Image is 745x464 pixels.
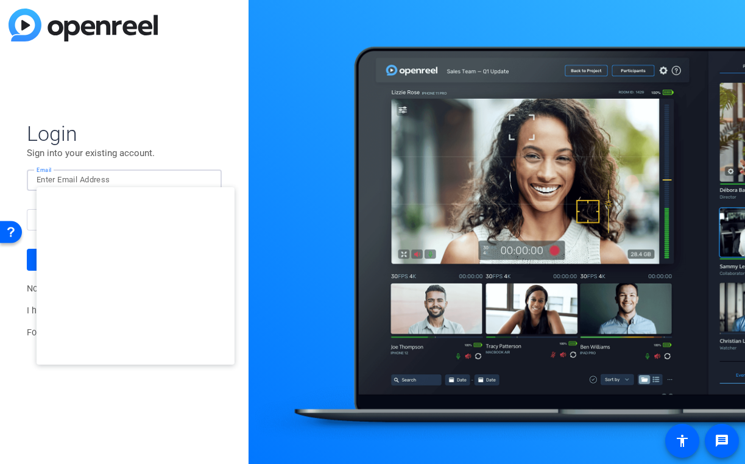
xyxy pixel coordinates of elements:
[27,327,141,338] span: Forgot password?
[27,305,171,316] span: I have a Session ID.
[27,121,222,146] span: Login
[37,173,212,187] input: Enter Email Address
[27,146,222,160] p: Sign into your existing account.
[9,9,158,41] img: blue-gradient.svg
[37,166,52,173] mat-label: Email
[715,434,729,448] mat-icon: message
[27,284,154,294] span: No account?
[197,173,206,187] img: icon_180.svg
[675,434,690,448] mat-icon: accessibility
[27,249,222,271] button: Sign in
